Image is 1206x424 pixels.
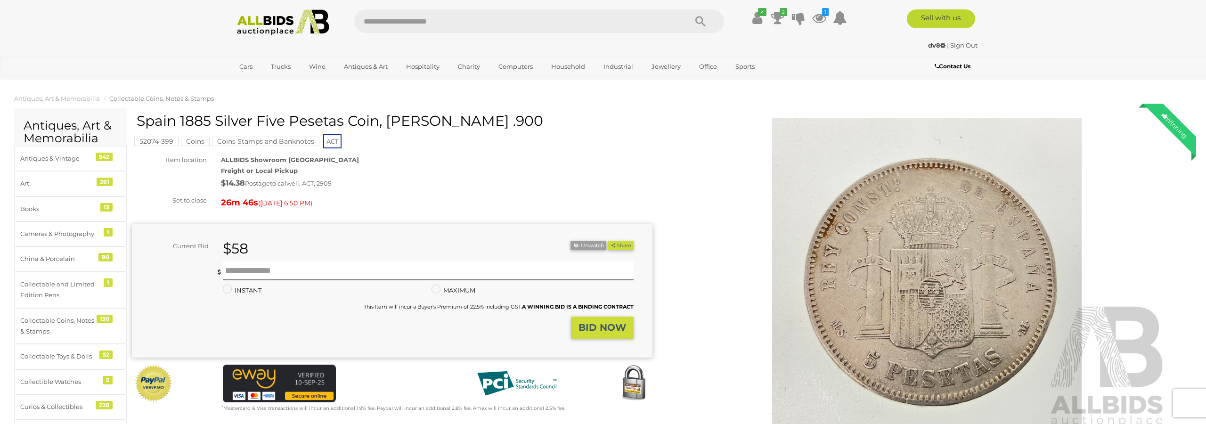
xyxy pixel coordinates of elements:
img: PCI DSS compliant [470,365,564,402]
div: 52 [99,351,113,359]
a: China & Porcelain 90 [14,246,127,271]
small: This Item will incur a Buyer's Premium of 22.5% including GST. [364,303,634,310]
mark: 52074-399 [134,137,179,146]
span: ACT [323,134,342,148]
a: Books 13 [14,196,127,221]
a: Coins [181,138,210,145]
strong: $14.38 [221,179,245,188]
div: Collectable and Limited Edition Pens [20,279,98,301]
a: Sports [729,59,761,74]
small: Mastercard & Visa transactions will incur an additional 1.9% fee. Paypal will incur an additional... [222,405,565,411]
h1: Spain 1885 Silver Five Pesetas Coin, [PERSON_NAME] .900 [137,113,650,129]
i: 2 [780,8,787,16]
a: Coins Stamps and Banknotes [212,138,319,145]
img: eWAY Payment Gateway [223,365,336,402]
a: Wine [303,59,332,74]
a: 52074-399 [134,138,179,145]
div: China & Porcelain [20,253,98,264]
a: ✔ [750,9,764,26]
div: 1 [104,278,113,287]
a: Collectable Coins, Notes & Stamps 130 [14,308,127,344]
div: Collectable Toys & Dolls [20,351,98,362]
strong: 26m 46s [221,197,258,208]
div: 261 [97,178,113,186]
a: Collectable Coins, Notes & Stamps [109,95,214,102]
strong: Freight or Local Pickup [221,167,298,174]
div: Postage [221,177,652,190]
mark: Coins Stamps and Banknotes [212,137,319,146]
a: Trucks [265,59,297,74]
a: Jewellery [645,59,687,74]
div: Books [20,204,98,214]
div: 5 [103,376,113,384]
div: Winning [1153,104,1196,147]
div: 130 [97,315,113,323]
b: Contact Us [935,63,970,70]
button: Search [677,9,724,33]
i: 1 [822,8,829,16]
div: 13 [100,203,113,212]
a: Office [693,59,723,74]
label: INSTANT [223,285,261,296]
a: Household [545,59,591,74]
a: Collectable Toys & Dolls 52 [14,344,127,369]
button: Share [608,241,634,251]
strong: $58 [223,240,248,257]
div: 1 [104,228,113,236]
strong: ALLBIDS Showroom [GEOGRAPHIC_DATA] [221,156,359,163]
a: Cameras & Photography 1 [14,221,127,246]
mark: Coins [181,137,210,146]
a: Collectible Watches 5 [14,369,127,394]
div: Current Bid [132,241,216,252]
a: Computers [492,59,539,74]
div: Collectable Coins, Notes & Stamps [20,315,98,337]
a: Industrial [597,59,639,74]
img: Official PayPal Seal [134,365,173,402]
button: Unwatch [570,241,606,251]
li: Unwatch this item [570,241,606,251]
div: Collectible Watches [20,376,98,387]
a: Antiques, Art & Memorabilia [14,95,100,102]
span: to calwell, ACT, 2905 [270,179,331,187]
a: [GEOGRAPHIC_DATA] [233,74,312,90]
a: Art 261 [14,171,127,196]
div: Set to close [125,195,214,206]
img: Secured by Rapid SSL [615,365,652,402]
a: Antiques & Vintage 542 [14,146,127,171]
div: Art [20,178,98,189]
span: | [947,41,949,49]
i: ✔ [758,8,766,16]
a: Charity [452,59,486,74]
a: Sign Out [950,41,978,49]
b: A WINNING BID IS A BINDING CONTRACT [522,303,634,310]
div: Cameras & Photography [20,228,98,239]
div: Item location [125,155,214,165]
strong: BID NOW [579,322,626,333]
div: 220 [96,401,113,409]
span: [DATE] 6:50 PM [260,199,310,207]
a: Hospitality [400,59,446,74]
a: Antiques & Art [338,59,394,74]
a: Curios & Collectibles 220 [14,394,127,419]
h2: Antiques, Art & Memorabilia [24,119,117,145]
div: Curios & Collectibles [20,401,98,412]
button: BID NOW [571,317,634,339]
a: 1 [812,9,826,26]
label: MAXIMUM [432,285,475,296]
img: Allbids.com.au [232,9,334,35]
a: 2 [771,9,785,26]
div: Antiques & Vintage [20,153,98,164]
span: ( ) [258,199,312,207]
div: 542 [96,153,113,161]
a: Sell with us [907,9,975,28]
a: dv8 [928,41,947,49]
a: Collectable and Limited Edition Pens 1 [14,272,127,308]
a: Cars [233,59,259,74]
strong: dv8 [928,41,945,49]
a: Contact Us [935,61,973,72]
div: 90 [98,253,113,261]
